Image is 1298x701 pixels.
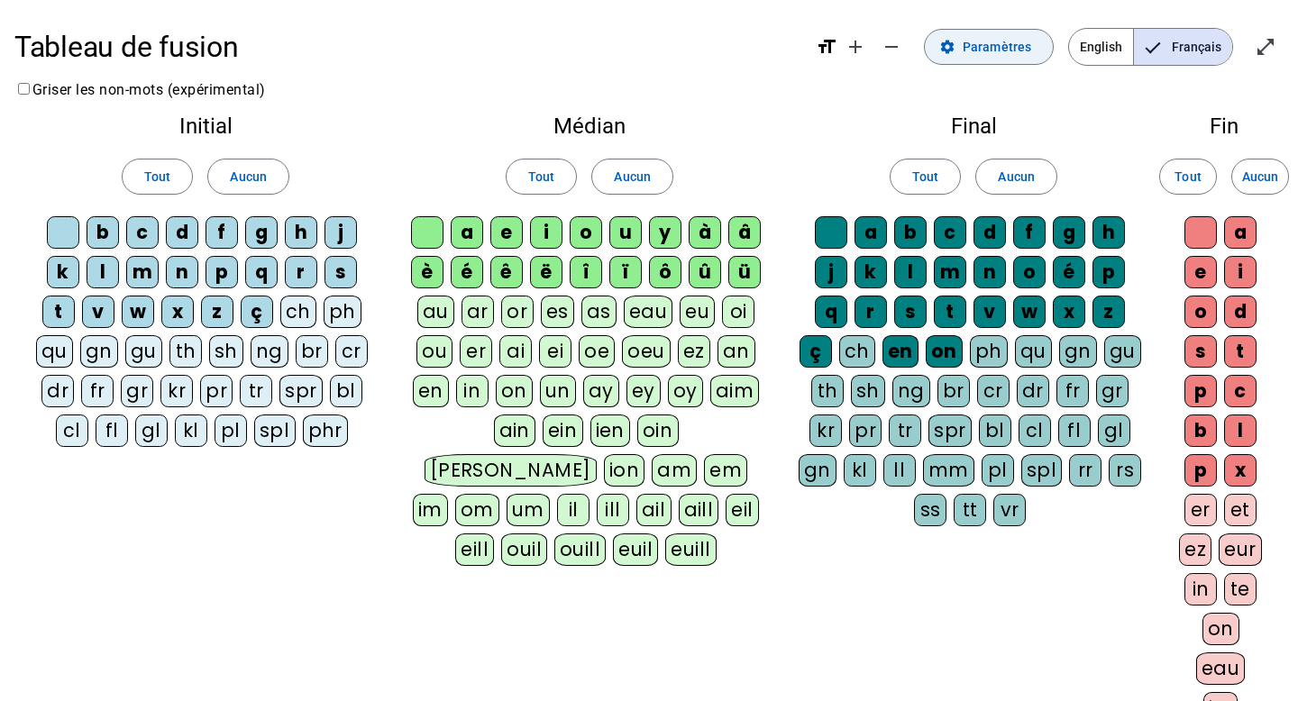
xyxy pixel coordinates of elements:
div: eil [726,494,759,526]
div: b [894,216,927,249]
div: t [1224,335,1257,368]
div: ç [241,296,273,328]
div: s [324,256,357,288]
div: rr [1069,454,1101,487]
div: ei [539,335,571,368]
div: on [1202,613,1239,645]
div: br [937,375,970,407]
div: ng [892,375,930,407]
mat-icon: open_in_full [1255,36,1276,58]
div: v [973,296,1006,328]
div: gn [799,454,836,487]
div: ai [499,335,532,368]
div: sh [209,335,243,368]
div: i [1224,256,1257,288]
label: Griser les non-mots (expérimental) [14,81,266,98]
div: h [1092,216,1125,249]
div: ien [590,414,631,447]
div: ll [883,454,916,487]
div: eau [1196,652,1246,685]
button: Diminuer la taille de la police [873,29,910,65]
div: w [122,296,154,328]
div: oin [637,414,679,447]
div: k [855,256,887,288]
div: ë [530,256,562,288]
div: ouil [501,533,547,566]
div: v [82,296,114,328]
div: n [973,256,1006,288]
div: ch [280,296,316,328]
div: as [581,296,617,328]
div: gr [1096,375,1129,407]
div: cr [977,375,1010,407]
div: q [245,256,278,288]
input: Griser les non-mots (expérimental) [18,83,30,95]
div: in [1184,573,1217,605]
div: cl [1019,414,1051,447]
button: Augmenter la taille de la police [837,29,873,65]
button: Entrer en plein écran [1248,29,1284,65]
div: dr [1017,375,1049,407]
div: r [855,296,887,328]
button: Tout [1159,159,1217,195]
div: oeu [622,335,671,368]
div: fr [1056,375,1089,407]
div: ey [626,375,661,407]
span: Paramètres [963,36,1031,58]
h2: Fin [1179,115,1269,137]
div: è [411,256,443,288]
div: vr [993,494,1026,526]
div: ail [636,494,672,526]
div: im [413,494,448,526]
div: c [126,216,159,249]
div: gl [1098,414,1130,447]
div: t [42,296,75,328]
div: um [507,494,550,526]
div: kl [844,454,876,487]
div: th [811,375,844,407]
div: tr [889,414,921,447]
div: û [689,256,721,288]
div: ss [914,494,946,526]
h2: Médian [411,115,768,137]
div: sh [851,375,885,407]
div: pl [215,414,247,447]
div: ill [597,494,629,526]
div: mm [923,454,974,487]
div: ng [251,335,288,368]
div: am [652,454,697,487]
div: cr [335,335,368,368]
div: d [973,216,1006,249]
div: x [1224,454,1257,487]
div: eau [624,296,673,328]
div: eur [1219,533,1262,566]
div: ï [609,256,642,288]
button: Aucun [975,159,1056,195]
div: gn [80,335,118,368]
div: b [1184,414,1217,447]
div: ch [839,335,875,368]
div: euil [613,533,658,566]
span: Tout [912,166,938,187]
button: Tout [506,159,577,195]
div: gl [135,414,168,447]
div: ay [583,375,619,407]
div: fl [1058,414,1091,447]
div: tt [954,494,986,526]
div: o [1013,256,1046,288]
button: Aucun [207,159,288,195]
div: aill [679,494,719,526]
div: in [456,375,489,407]
div: m [126,256,159,288]
div: e [490,216,523,249]
div: spl [1021,454,1063,487]
div: ph [970,335,1008,368]
div: t [934,296,966,328]
button: Paramètres [924,29,1054,65]
div: q [815,296,847,328]
div: l [87,256,119,288]
div: en [882,335,919,368]
div: or [501,296,534,328]
span: Tout [1175,166,1201,187]
div: br [296,335,328,368]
